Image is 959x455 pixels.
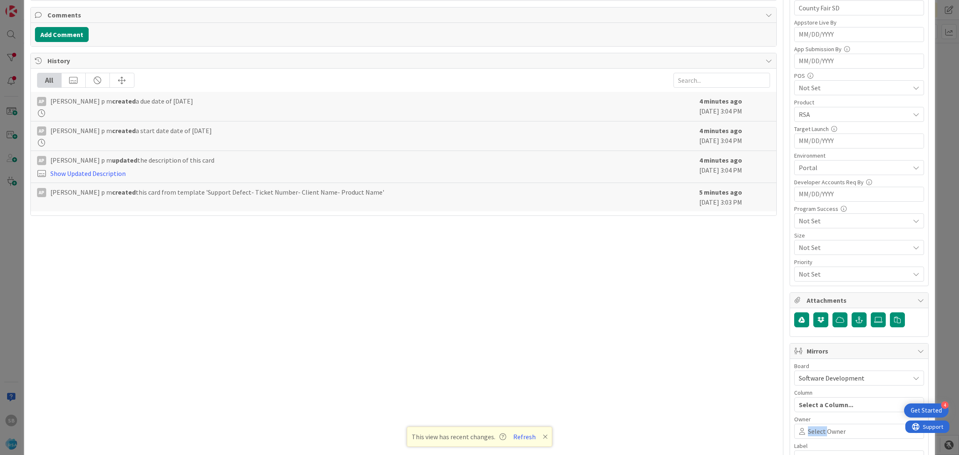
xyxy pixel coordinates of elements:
span: Attachments [807,295,913,305]
div: Target Launch [794,126,924,132]
span: [PERSON_NAME] p m this card from template 'Support Defect- Ticket Number- Client Name- Product Name' [50,187,384,197]
span: Comments [47,10,762,20]
div: [DATE] 3:04 PM [699,126,770,146]
div: Size [794,232,924,238]
span: Support [17,1,38,11]
span: Portal [799,163,909,173]
input: MM/DD/YYYY [799,134,919,148]
div: POS [794,73,924,79]
div: Ap [37,126,46,136]
span: History [47,56,762,66]
span: [PERSON_NAME] p m a start date date of [DATE] [50,126,212,136]
div: 4 [941,401,949,409]
span: [PERSON_NAME] p m a due date of [DATE] [50,96,193,106]
span: Column [794,390,812,396]
b: updated [112,156,137,164]
b: 4 minutes ago [699,97,742,105]
span: Not Set [799,83,909,93]
span: Not Set [799,242,905,253]
a: Show Updated Description [50,169,126,178]
span: Software Development [799,374,865,382]
b: 5 minutes ago [699,188,742,196]
b: created [112,126,136,135]
div: Program Success [794,206,924,212]
div: [DATE] 3:04 PM [699,155,770,178]
button: Refresh [510,431,539,442]
div: Ap [37,188,46,197]
button: Select a Column... [794,397,924,412]
span: This view has recent changes. [412,432,506,442]
div: Get Started [911,406,942,415]
span: Mirrors [807,346,913,356]
b: 4 minutes ago [699,156,742,164]
div: All [37,73,62,87]
div: [DATE] 3:04 PM [699,96,770,117]
b: created [112,188,136,196]
div: Appstore Live By [794,20,924,25]
span: Not Set [799,216,909,226]
input: MM/DD/YYYY [799,54,919,68]
span: Select Owner [808,426,846,436]
b: 4 minutes ago [699,126,742,135]
div: [DATE] 3:03 PM [699,187,770,207]
div: Environment [794,153,924,158]
div: Product [794,99,924,105]
div: Open Get Started checklist, remaining modules: 4 [904,403,949,418]
span: RSA [799,109,909,119]
input: MM/DD/YYYY [799,187,919,201]
input: Search... [673,73,770,88]
div: Ap [37,156,46,165]
b: created [112,97,136,105]
input: MM/DD/YYYY [799,27,919,42]
span: [PERSON_NAME] p m the description of this card [50,155,214,165]
div: Ap [37,97,46,106]
div: Developer Accounts Req By [794,179,924,185]
span: Owner [794,416,811,422]
span: Not Set [799,268,905,280]
button: Add Comment [35,27,89,42]
div: App Submission By [794,46,924,52]
span: Board [794,363,809,369]
span: Label [794,443,807,449]
span: Select a Column... [799,399,853,410]
div: Priority [794,259,924,265]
